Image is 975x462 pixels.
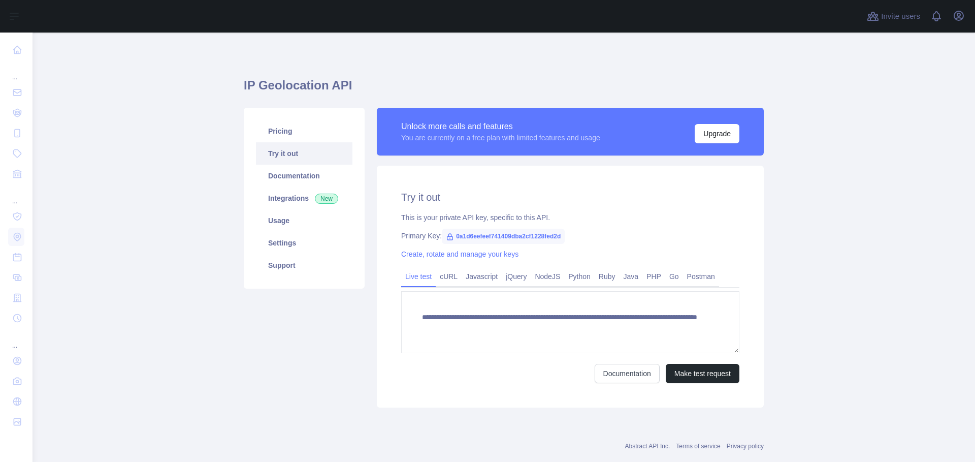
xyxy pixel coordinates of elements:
[620,268,643,285] a: Java
[256,232,352,254] a: Settings
[244,77,764,102] h1: IP Geolocation API
[595,268,620,285] a: Ruby
[256,142,352,165] a: Try it out
[676,443,720,450] a: Terms of service
[502,268,531,285] a: jQuery
[564,268,595,285] a: Python
[442,229,565,244] span: 0a1d6eefeef741409dba2cf1228fed2d
[462,268,502,285] a: Javascript
[665,268,683,285] a: Go
[625,443,670,450] a: Abstract API Inc.
[683,268,719,285] a: Postman
[401,268,436,285] a: Live test
[642,268,665,285] a: PHP
[256,209,352,232] a: Usage
[8,329,24,350] div: ...
[256,120,352,142] a: Pricing
[695,124,739,143] button: Upgrade
[881,11,920,22] span: Invite users
[727,443,764,450] a: Privacy policy
[401,250,518,258] a: Create, rotate and manage your keys
[666,364,739,383] button: Make test request
[256,187,352,209] a: Integrations New
[256,165,352,187] a: Documentation
[8,61,24,81] div: ...
[436,268,462,285] a: cURL
[401,120,600,133] div: Unlock more calls and features
[401,231,739,241] div: Primary Key:
[401,190,739,204] h2: Try it out
[595,364,660,383] a: Documentation
[865,8,922,24] button: Invite users
[401,212,739,223] div: This is your private API key, specific to this API.
[315,194,338,204] span: New
[401,133,600,143] div: You are currently on a free plan with limited features and usage
[256,254,352,276] a: Support
[8,185,24,205] div: ...
[531,268,564,285] a: NodeJS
